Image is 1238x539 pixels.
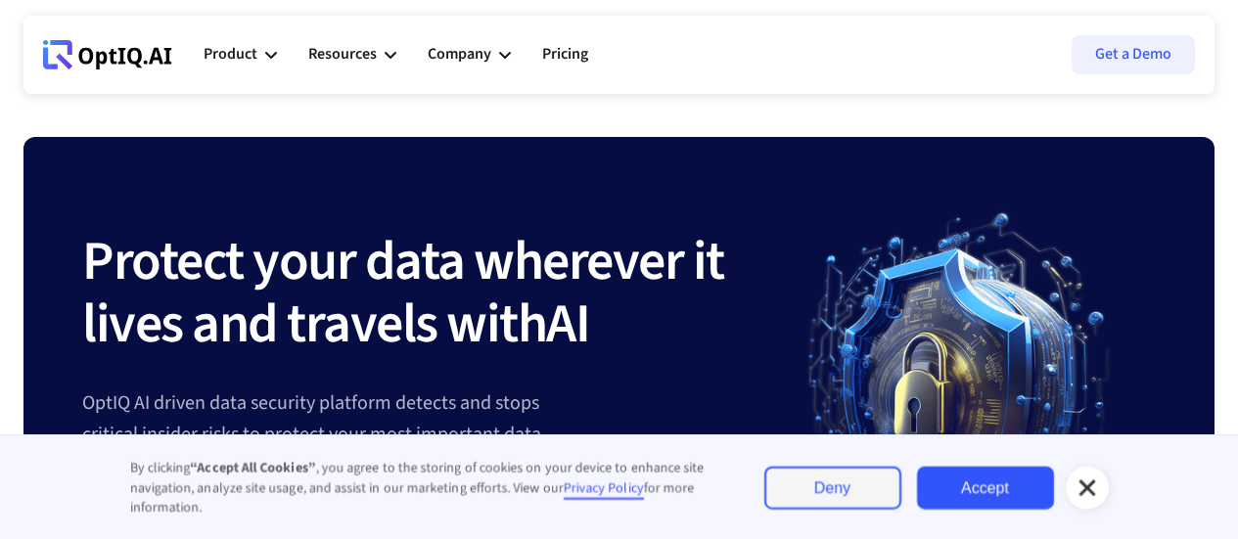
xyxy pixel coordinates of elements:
[130,459,725,517] div: By clicking , you agree to the storing of cookies on your device to enhance site navigation, anal...
[428,41,491,67] div: Company
[428,25,511,84] div: Company
[917,467,1054,510] a: Accept
[82,387,764,450] div: OptIQ AI driven data security platform detects and stops critical insider risks to protect your m...
[204,25,277,84] div: Product
[308,41,377,67] div: Resources
[82,223,724,363] strong: Protect your data wherever it lives and travels with
[764,467,901,510] a: Deny
[43,25,172,84] a: Webflow Homepage
[564,478,644,500] a: Privacy Policy
[308,25,396,84] div: Resources
[204,41,257,67] div: Product
[191,459,316,478] strong: “Accept All Cookies”
[542,25,588,84] a: Pricing
[1072,35,1195,74] a: Get a Demo
[546,286,589,363] strong: AI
